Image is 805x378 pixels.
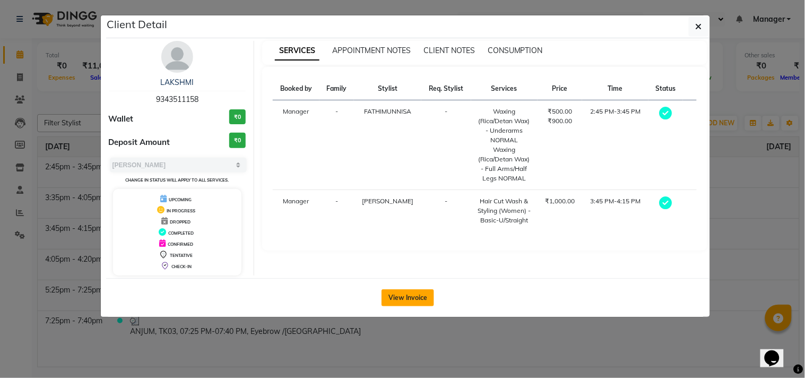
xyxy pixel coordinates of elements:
td: - [319,190,354,232]
th: Status [648,78,683,100]
span: APPOINTMENT NOTES [332,46,411,55]
h3: ₹0 [229,133,246,148]
span: CHECK-IN [171,264,192,269]
span: Deposit Amount [109,136,170,149]
div: Waxing (Rica/Detan Wax) - Full Arms/Half Legs NORMAL [478,145,532,183]
td: 3:45 PM-4:15 PM [582,190,648,232]
h5: Client Detail [107,16,168,32]
td: 2:45 PM-3:45 PM [582,100,648,190]
th: Price [538,78,582,100]
div: Hair Cut Wash & Styling (Women) - Basic-U/Straight [478,196,532,225]
div: ₹900.00 [544,116,576,126]
th: Stylist [354,78,421,100]
span: CONSUMPTION [488,46,543,55]
td: - [421,100,471,190]
iframe: chat widget [760,336,794,367]
div: Waxing (Rica/Detan Wax) - Underarms NORMAL [478,107,532,145]
img: avatar [161,41,193,73]
th: Family [319,78,354,100]
span: UPCOMING [169,197,192,202]
h3: ₹0 [229,109,246,125]
button: View Invoice [382,289,434,306]
span: Wallet [109,113,134,125]
span: CONFIRMED [168,242,193,247]
a: LAKSHMI [160,78,194,87]
span: IN PROGRESS [167,208,195,213]
div: ₹500.00 [544,107,576,116]
td: Manager [273,190,319,232]
span: SERVICES [275,41,319,61]
div: ₹1,000.00 [544,196,576,206]
th: Services [471,78,538,100]
th: Booked by [273,78,319,100]
th: Req. Stylist [421,78,471,100]
span: [PERSON_NAME] [362,197,413,205]
small: Change in status will apply to all services. [125,177,229,183]
td: Manager [273,100,319,190]
span: DROPPED [170,219,191,225]
td: - [421,190,471,232]
th: Time [582,78,648,100]
span: FATHIMUNNISA [364,107,411,115]
td: - [319,100,354,190]
span: CLIENT NOTES [423,46,475,55]
span: TENTATIVE [170,253,193,258]
span: 9343511158 [156,94,198,104]
span: COMPLETED [168,230,194,236]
